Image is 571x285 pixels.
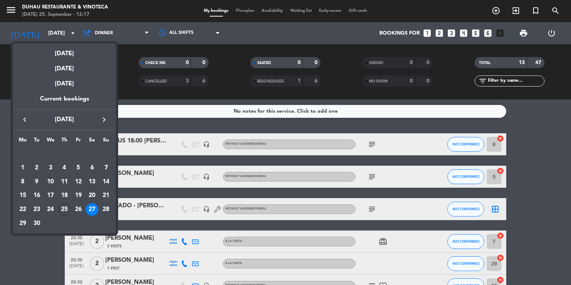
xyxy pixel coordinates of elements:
div: 28 [100,203,112,216]
div: [DATE] [13,74,116,94]
td: September 14, 2025 [99,175,113,189]
td: September 11, 2025 [57,175,71,189]
i: keyboard_arrow_right [100,115,109,124]
div: [DATE] [13,43,116,59]
th: Monday [16,136,30,147]
td: September 30, 2025 [30,217,44,231]
div: 16 [31,189,43,202]
div: 27 [86,203,98,216]
div: 7 [100,162,112,174]
td: September 26, 2025 [71,203,85,217]
div: Current bookings [13,94,116,109]
td: September 1, 2025 [16,161,30,175]
th: Wednesday [43,136,57,147]
div: 11 [58,176,71,188]
td: September 24, 2025 [43,203,57,217]
div: 19 [72,189,85,202]
td: September 28, 2025 [99,203,113,217]
div: 22 [17,203,29,216]
td: September 25, 2025 [57,203,71,217]
td: September 13, 2025 [85,175,99,189]
td: September 2, 2025 [30,161,44,175]
div: 15 [17,189,29,202]
td: September 20, 2025 [85,189,99,203]
div: 10 [44,176,57,188]
div: 9 [31,176,43,188]
td: September 12, 2025 [71,175,85,189]
span: [DATE] [31,115,97,124]
div: 4 [58,162,71,174]
div: 20 [86,189,98,202]
th: Friday [71,136,85,147]
td: September 9, 2025 [30,175,44,189]
button: keyboard_arrow_left [18,115,31,124]
td: September 7, 2025 [99,161,113,175]
th: Tuesday [30,136,44,147]
div: 13 [86,176,98,188]
td: September 4, 2025 [57,161,71,175]
div: 30 [31,217,43,230]
td: September 29, 2025 [16,217,30,231]
div: 18 [58,189,71,202]
div: 1 [17,162,29,174]
i: keyboard_arrow_left [20,115,29,124]
div: 29 [17,217,29,230]
div: 5 [72,162,85,174]
th: Thursday [57,136,71,147]
button: keyboard_arrow_right [97,115,111,124]
td: September 23, 2025 [30,203,44,217]
td: SEP [16,147,113,161]
td: September 18, 2025 [57,189,71,203]
td: September 8, 2025 [16,175,30,189]
td: September 16, 2025 [30,189,44,203]
div: 14 [100,176,112,188]
div: 12 [72,176,85,188]
div: 8 [17,176,29,188]
div: 23 [31,203,43,216]
div: 25 [58,203,71,216]
th: Sunday [99,136,113,147]
div: 21 [100,189,112,202]
div: 2 [31,162,43,174]
div: 6 [86,162,98,174]
div: [DATE] [13,59,116,74]
div: 3 [44,162,57,174]
td: September 6, 2025 [85,161,99,175]
div: 24 [44,203,57,216]
th: Saturday [85,136,99,147]
td: September 27, 2025 [85,203,99,217]
td: September 21, 2025 [99,189,113,203]
td: September 10, 2025 [43,175,57,189]
td: September 5, 2025 [71,161,85,175]
td: September 22, 2025 [16,203,30,217]
td: September 15, 2025 [16,189,30,203]
td: September 19, 2025 [71,189,85,203]
td: September 3, 2025 [43,161,57,175]
td: September 17, 2025 [43,189,57,203]
div: 17 [44,189,57,202]
div: 26 [72,203,85,216]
